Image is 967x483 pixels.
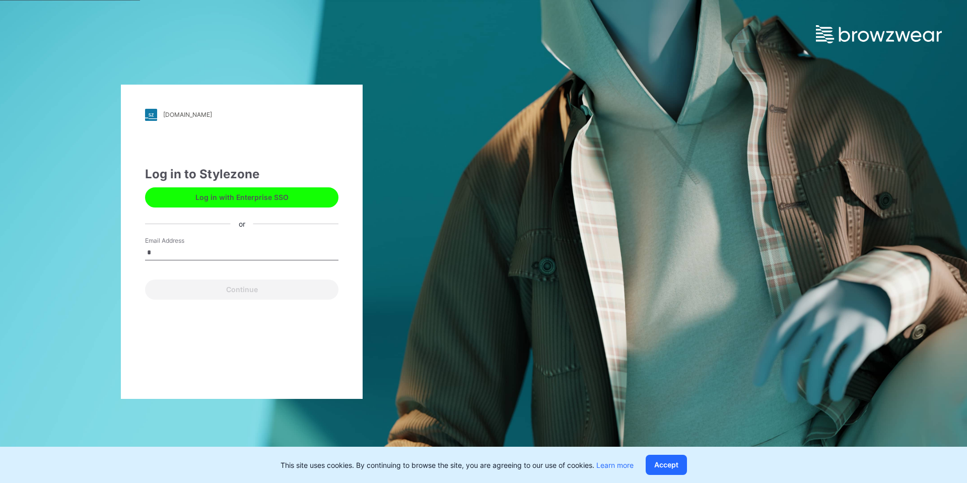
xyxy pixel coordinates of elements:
div: Log in to Stylezone [145,165,338,183]
a: Learn more [596,461,634,469]
a: [DOMAIN_NAME] [145,109,338,121]
label: Email Address [145,236,216,245]
div: [DOMAIN_NAME] [163,111,212,118]
button: Accept [646,455,687,475]
img: browzwear-logo.e42bd6dac1945053ebaf764b6aa21510.svg [816,25,942,43]
button: Log in with Enterprise SSO [145,187,338,208]
img: stylezone-logo.562084cfcfab977791bfbf7441f1a819.svg [145,109,157,121]
div: or [231,219,253,229]
p: This site uses cookies. By continuing to browse the site, you are agreeing to our use of cookies. [281,460,634,470]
